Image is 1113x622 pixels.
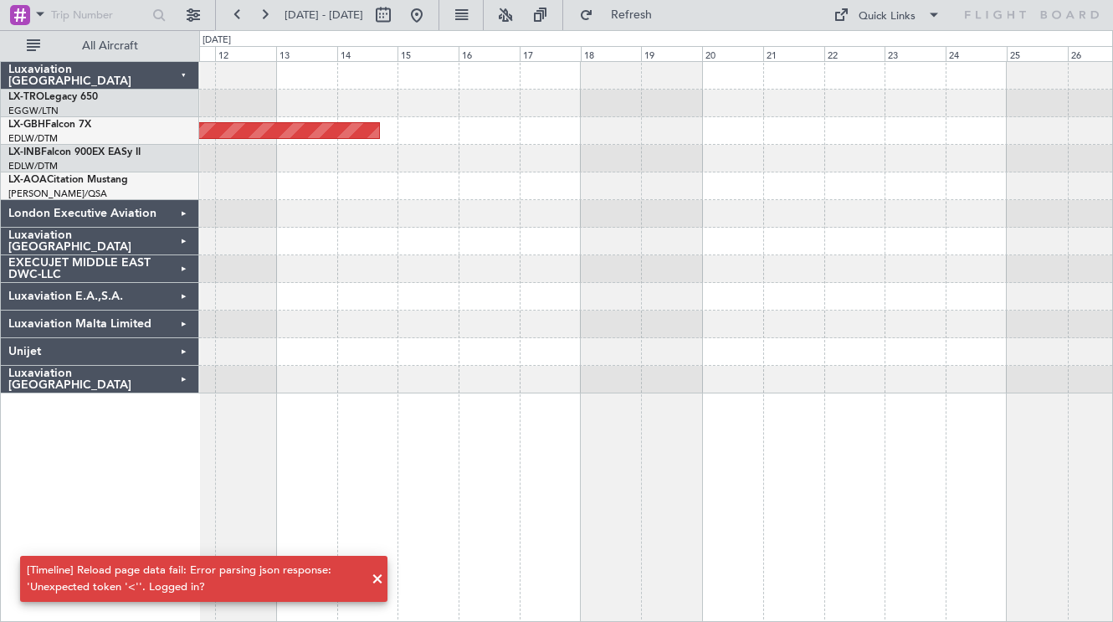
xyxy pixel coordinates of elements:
[8,92,98,102] a: LX-TROLegacy 650
[763,46,824,61] div: 21
[581,46,642,61] div: 18
[8,188,107,200] a: [PERSON_NAME]/QSA
[18,33,182,59] button: All Aircraft
[8,175,128,185] a: LX-AOACitation Mustang
[825,2,949,28] button: Quick Links
[8,147,41,157] span: LX-INB
[641,46,702,61] div: 19
[285,8,363,23] span: [DATE] - [DATE]
[8,132,58,145] a: EDLW/DTM
[51,3,147,28] input: Trip Number
[8,120,91,130] a: LX-GBHFalcon 7X
[397,46,459,61] div: 15
[8,105,59,117] a: EGGW/LTN
[44,40,177,52] span: All Aircraft
[27,563,362,595] div: [Timeline] Reload page data fail: Error parsing json response: 'Unexpected token '<''. Logged in?
[859,8,916,25] div: Quick Links
[203,33,231,48] div: [DATE]
[8,92,44,102] span: LX-TRO
[8,160,58,172] a: EDLW/DTM
[520,46,581,61] div: 17
[337,46,398,61] div: 14
[946,46,1007,61] div: 24
[1007,46,1068,61] div: 25
[276,46,337,61] div: 13
[572,2,672,28] button: Refresh
[824,46,885,61] div: 22
[8,175,47,185] span: LX-AOA
[885,46,946,61] div: 23
[8,120,45,130] span: LX-GBH
[215,46,276,61] div: 12
[8,147,141,157] a: LX-INBFalcon 900EX EASy II
[597,9,667,21] span: Refresh
[702,46,763,61] div: 20
[459,46,520,61] div: 16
